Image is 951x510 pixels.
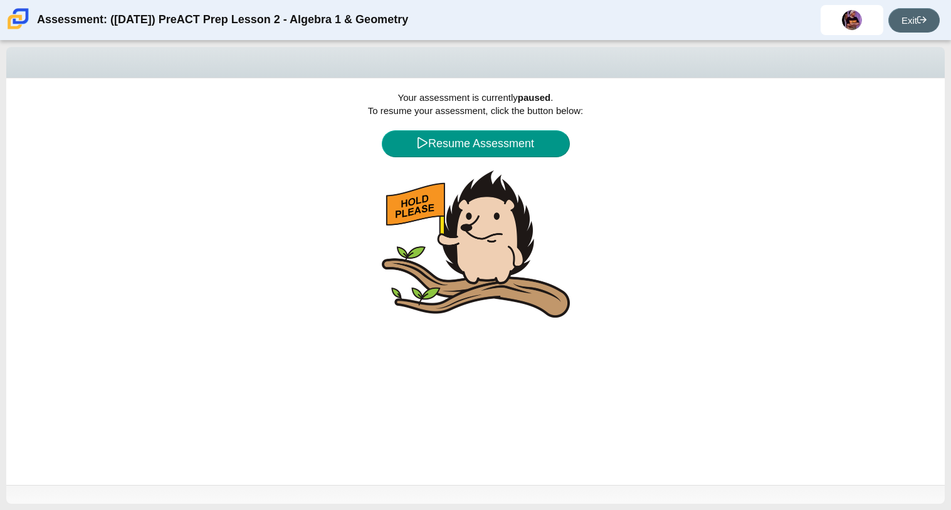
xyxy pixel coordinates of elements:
div: Assessment: ([DATE]) PreACT Prep Lesson 2 - Algebra 1 & Geometry [37,5,408,35]
span: Your assessment is currently . To resume your assessment, click the button below [368,92,581,116]
b: paused [518,92,551,103]
a: Carmen School of Science & Technology [5,23,31,34]
span: : [368,92,584,320]
button: Resume Assessment [382,130,570,157]
img: kybbria.brazziel.mJvUZi [842,10,862,30]
a: Exit [888,8,940,33]
img: hedgehog-hold-please.png [382,170,570,318]
img: Carmen School of Science & Technology [5,6,31,32]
